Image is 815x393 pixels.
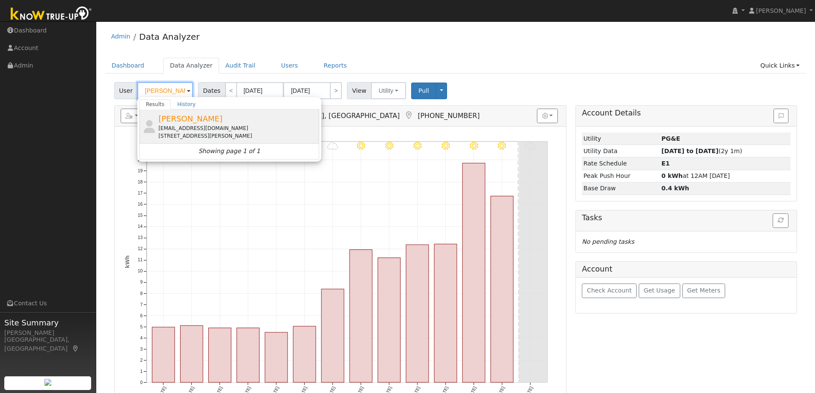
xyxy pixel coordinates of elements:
i: 9/13 - Clear [385,142,394,150]
button: Get Usage [639,284,680,298]
rect: onclick="" [321,289,344,382]
text: 20 [138,157,143,162]
text: 6 [140,313,142,318]
i: 9/16 - Clear [469,142,478,150]
h5: Tasks [582,213,791,222]
div: [EMAIL_ADDRESS][DOMAIN_NAME] [158,124,317,132]
text: 11 [138,258,143,263]
a: Results [139,99,171,109]
td: Rate Schedule [582,157,660,170]
text: 12 [138,247,143,251]
h5: Account Details [582,109,791,118]
i: 9/17 - Clear [498,142,506,150]
text: 13 [138,236,143,240]
text: 19 [138,168,143,173]
h5: Account [582,265,612,273]
rect: onclick="" [152,327,175,382]
rect: onclick="" [378,258,400,382]
text: 10 [138,269,143,274]
a: Admin [111,33,130,40]
text: 18 [138,180,143,184]
span: Get Usage [644,287,675,294]
button: Utility [371,82,406,99]
rect: onclick="" [180,326,203,383]
span: Get Meters [687,287,720,294]
text: 5 [140,325,142,329]
i: No pending tasks [582,238,634,245]
button: Pull [411,83,436,99]
strong: 0.4 kWh [661,185,689,192]
a: Reports [317,58,353,74]
button: Get Meters [682,284,726,298]
td: at 12AM [DATE] [660,170,791,182]
a: History [171,99,202,109]
rect: onclick="" [462,163,485,383]
rect: onclick="" [350,250,372,382]
span: Site Summary [4,317,92,328]
img: retrieve [44,379,51,386]
input: Select a User [137,82,193,99]
span: (2y 1m) [661,148,742,154]
span: [GEOGRAPHIC_DATA], [GEOGRAPHIC_DATA] [253,112,400,120]
span: [PHONE_NUMBER] [418,112,480,120]
text: 1 [140,369,142,374]
span: [PERSON_NAME] [756,7,806,14]
span: View [347,82,371,99]
rect: onclick="" [208,328,231,382]
rect: onclick="" [406,245,429,383]
text: kWh [124,255,130,268]
strong: ID: 17294624, authorized: 09/18/25 [661,135,680,142]
a: Data Analyzer [163,58,219,74]
text: 16 [138,202,143,207]
rect: onclick="" [491,196,513,383]
span: Dates [198,82,225,99]
rect: onclick="" [434,244,457,382]
span: [PERSON_NAME] [158,114,222,123]
img: Know True-Up [6,5,96,24]
i: 9/12 - Clear [357,142,365,150]
button: Refresh [773,213,788,228]
div: [STREET_ADDRESS][PERSON_NAME] [158,132,317,140]
td: Peak Push Hour [582,170,660,182]
rect: onclick="" [265,332,287,382]
button: Check Account [582,284,637,298]
td: Utility [582,133,660,145]
a: Quick Links [754,58,806,74]
rect: onclick="" [293,326,316,382]
td: Base Draw [582,182,660,195]
strong: [DATE] to [DATE] [661,148,718,154]
a: Data Analyzer [139,32,199,42]
text: 4 [140,336,142,340]
i: Showing page 1 of 1 [199,147,260,156]
a: Map [72,345,80,352]
td: Utility Data [582,145,660,157]
a: > [330,82,342,99]
div: [PERSON_NAME] [4,328,92,337]
strong: M [661,160,670,167]
i: 9/14 - Clear [413,142,422,150]
text: 2 [140,358,142,363]
a: Dashboard [105,58,151,74]
span: Pull [418,87,429,94]
div: [GEOGRAPHIC_DATA], [GEOGRAPHIC_DATA] [4,335,92,353]
text: 14 [138,225,143,229]
button: Issue History [774,109,788,123]
text: 8 [140,291,142,296]
span: Check Account [587,287,632,294]
a: Users [275,58,305,74]
i: 9/11 - MostlyCloudy [327,142,338,150]
a: Map [404,111,413,120]
i: 9/15 - Clear [441,142,450,150]
span: User [114,82,138,99]
text: 0 [140,380,142,385]
text: 15 [138,213,143,218]
text: 9 [140,280,142,285]
text: 7 [140,302,142,307]
a: < [225,82,237,99]
text: 3 [140,347,142,352]
a: Audit Trail [219,58,262,74]
text: 17 [138,191,143,195]
strong: 0 kWh [661,172,683,179]
rect: onclick="" [237,328,259,382]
